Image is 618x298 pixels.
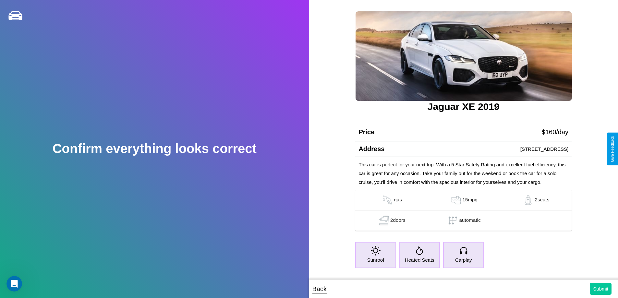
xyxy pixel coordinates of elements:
[449,195,462,205] img: gas
[394,195,402,205] p: gas
[522,195,535,205] img: gas
[610,136,615,162] div: Give Feedback
[405,256,434,264] p: Heated Seats
[358,128,374,136] h4: Price
[367,256,384,264] p: Sunroof
[355,101,572,112] h3: Jaguar XE 2019
[459,216,481,225] p: automatic
[358,145,384,153] h4: Address
[520,145,568,153] p: [STREET_ADDRESS]
[535,195,549,205] p: 2 seats
[462,195,478,205] p: 15 mpg
[53,141,257,156] h2: Confirm everything looks correct
[377,216,390,225] img: gas
[590,283,612,295] button: Submit
[355,190,572,231] table: simple table
[312,283,327,295] p: Back
[381,195,394,205] img: gas
[6,276,22,292] iframe: Intercom live chat
[542,126,568,138] p: $ 160 /day
[358,160,568,186] p: This car is perfect for your next trip. With a 5 Star Safety Rating and excellent fuel efficiency...
[455,256,472,264] p: Carplay
[390,216,406,225] p: 2 doors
